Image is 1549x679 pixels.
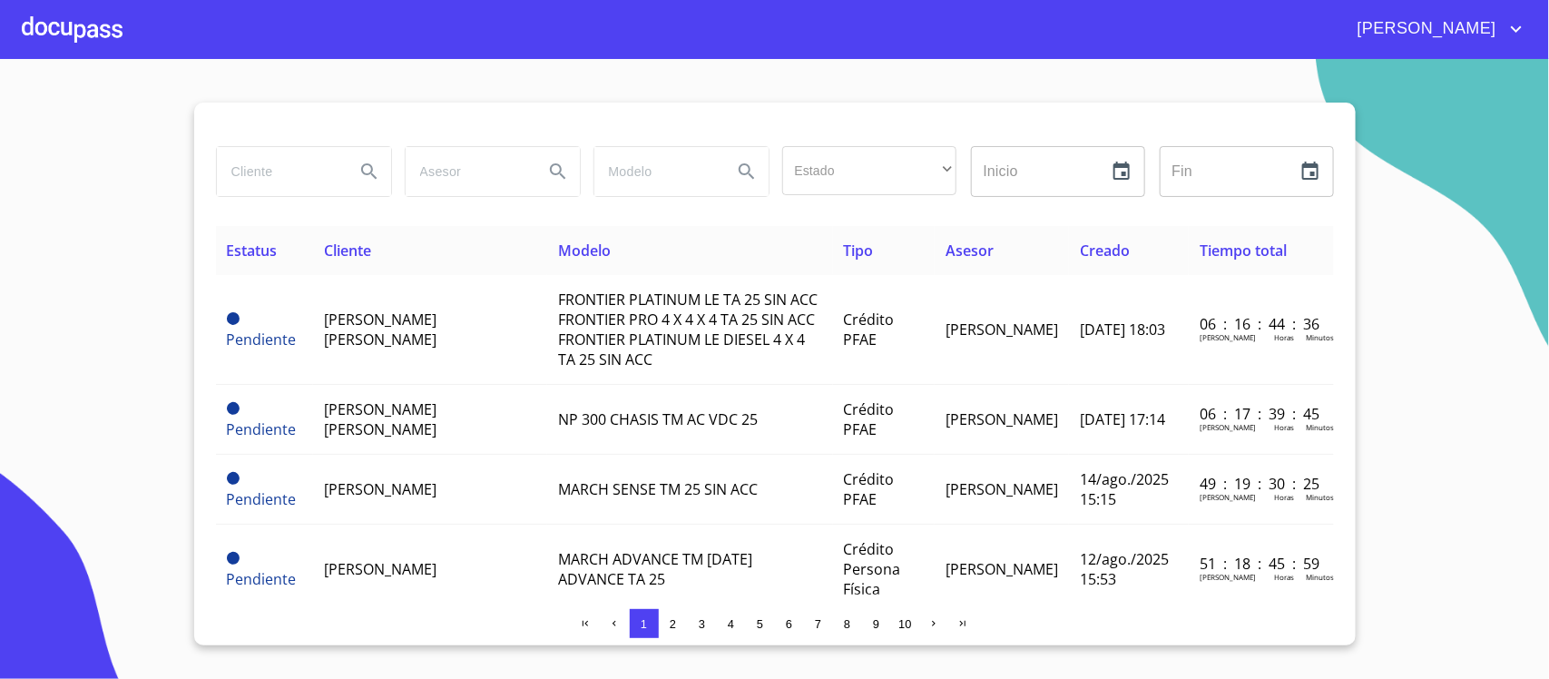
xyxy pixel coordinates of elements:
span: Asesor [946,241,994,261]
span: Crédito Persona Física [844,539,901,599]
p: Minutos [1306,572,1334,582]
span: Tipo [844,241,874,261]
span: 4 [728,617,734,631]
span: 10 [898,617,911,631]
button: 8 [833,609,862,638]
p: Horas [1274,572,1294,582]
span: Tiempo total [1200,241,1287,261]
button: 7 [804,609,833,638]
div: ​ [782,146,956,195]
p: 06 : 16 : 44 : 36 [1200,314,1322,334]
span: 6 [786,617,792,631]
button: 2 [659,609,688,638]
input: search [217,147,340,196]
p: [PERSON_NAME] [1200,332,1256,342]
button: 6 [775,609,804,638]
span: [PERSON_NAME] [324,479,436,499]
span: [DATE] 18:03 [1080,320,1165,339]
p: Minutos [1306,332,1334,342]
span: Crédito PFAE [844,469,895,509]
span: [DATE] 17:14 [1080,409,1165,429]
span: 8 [844,617,850,631]
span: 5 [757,617,763,631]
p: [PERSON_NAME] [1200,572,1256,582]
p: Horas [1274,422,1294,432]
span: [PERSON_NAME] [PERSON_NAME] [324,310,436,349]
span: Pendiente [227,552,240,565]
span: 12/ago./2025 15:53 [1080,549,1169,589]
span: Modelo [558,241,611,261]
span: 2 [670,617,676,631]
span: [PERSON_NAME] [1344,15,1505,44]
span: Pendiente [227,569,297,589]
input: search [406,147,529,196]
span: Pendiente [227,402,240,415]
button: Search [725,150,769,193]
span: Cliente [324,241,371,261]
span: 3 [699,617,705,631]
p: 06 : 17 : 39 : 45 [1200,404,1322,424]
p: Minutos [1306,492,1334,502]
button: account of current user [1344,15,1527,44]
button: 5 [746,609,775,638]
span: NP 300 CHASIS TM AC VDC 25 [558,409,758,429]
span: [PERSON_NAME] [946,479,1058,499]
span: Pendiente [227,419,297,439]
span: [PERSON_NAME] [324,559,436,579]
button: 4 [717,609,746,638]
span: 9 [873,617,879,631]
span: Creado [1080,241,1130,261]
span: Pendiente [227,489,297,509]
span: 14/ago./2025 15:15 [1080,469,1169,509]
span: Pendiente [227,330,297,349]
p: 49 : 19 : 30 : 25 [1200,474,1322,494]
span: Estatus [227,241,278,261]
p: Minutos [1306,422,1334,432]
p: [PERSON_NAME] [1200,422,1256,432]
button: 9 [862,609,891,638]
span: [PERSON_NAME] [946,320,1058,339]
span: Pendiente [227,472,240,485]
span: [PERSON_NAME] [946,559,1058,579]
span: Pendiente [227,312,240,325]
p: 51 : 18 : 45 : 59 [1200,554,1322,574]
span: MARCH ADVANCE TM [DATE] ADVANCE TA 25 [558,549,752,589]
span: FRONTIER PLATINUM LE TA 25 SIN ACC FRONTIER PRO 4 X 4 X 4 TA 25 SIN ACC FRONTIER PLATINUM LE DIES... [558,290,818,369]
button: Search [536,150,580,193]
p: Horas [1274,332,1294,342]
span: MARCH SENSE TM 25 SIN ACC [558,479,758,499]
span: Crédito PFAE [844,310,895,349]
span: [PERSON_NAME] [946,409,1058,429]
button: 10 [891,609,920,638]
span: 1 [641,617,647,631]
span: Crédito PFAE [844,399,895,439]
button: Search [348,150,391,193]
p: Horas [1274,492,1294,502]
span: [PERSON_NAME] [PERSON_NAME] [324,399,436,439]
span: 7 [815,617,821,631]
p: [PERSON_NAME] [1200,492,1256,502]
button: 1 [630,609,659,638]
button: 3 [688,609,717,638]
input: search [594,147,718,196]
